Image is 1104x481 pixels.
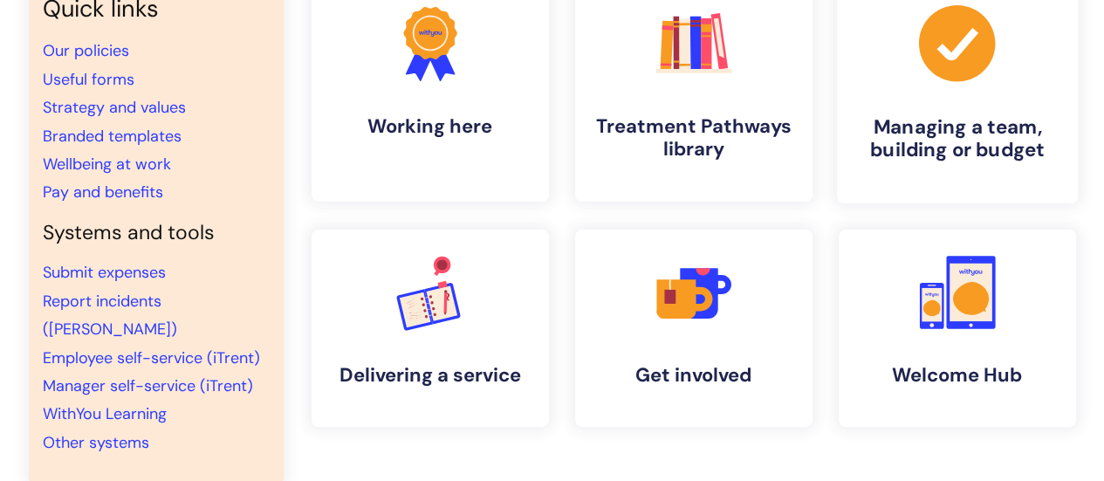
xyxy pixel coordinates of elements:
[575,230,813,427] a: Get involved
[839,230,1076,427] a: Welcome Hub
[43,262,166,283] a: Submit expenses
[43,154,171,175] a: Wellbeing at work
[326,115,535,138] h4: Working here
[326,364,535,387] h4: Delivering a service
[43,432,149,453] a: Other systems
[43,291,177,340] a: Report incidents ([PERSON_NAME])
[312,230,549,427] a: Delivering a service
[43,182,163,203] a: Pay and benefits
[589,115,799,161] h4: Treatment Pathways library
[43,69,134,90] a: Useful forms
[43,375,253,396] a: Manager self-service (iTrent)
[43,347,260,368] a: Employee self-service (iTrent)
[851,115,1064,162] h4: Managing a team, building or budget
[43,97,186,118] a: Strategy and values
[43,221,270,245] h4: Systems and tools
[43,126,182,147] a: Branded templates
[853,364,1062,387] h4: Welcome Hub
[589,364,799,387] h4: Get involved
[43,40,129,61] a: Our policies
[43,403,167,424] a: WithYou Learning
